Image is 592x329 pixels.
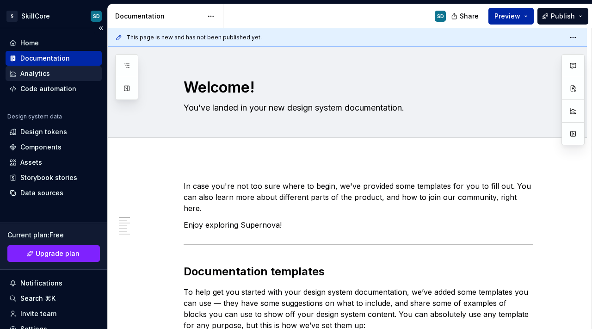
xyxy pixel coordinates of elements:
[36,249,80,258] span: Upgrade plan
[184,180,533,214] p: In case you're not too sure where to begin, we've provided some templates for you to fill out. Yo...
[7,113,62,120] div: Design system data
[20,158,42,167] div: Assets
[488,8,534,25] button: Preview
[115,12,203,21] div: Documentation
[20,279,62,288] div: Notifications
[6,276,102,291] button: Notifications
[20,294,55,303] div: Search ⌘K
[7,230,100,240] div: Current plan : Free
[7,245,100,262] button: Upgrade plan
[6,66,102,81] a: Analytics
[2,6,105,26] button: SSkillCoreSD
[21,12,50,21] div: SkillCore
[446,8,485,25] button: Share
[437,12,444,20] div: SD
[20,127,67,137] div: Design tokens
[184,264,533,279] h2: Documentation templates
[184,219,533,230] p: Enjoy exploring Supernova!
[6,155,102,170] a: Assets
[94,22,107,35] button: Collapse sidebar
[460,12,479,21] span: Share
[20,54,70,63] div: Documentation
[6,170,102,185] a: Storybook stories
[6,11,18,22] div: S
[20,38,39,48] div: Home
[6,186,102,200] a: Data sources
[6,124,102,139] a: Design tokens
[93,12,100,20] div: SD
[6,306,102,321] a: Invite team
[20,69,50,78] div: Analytics
[494,12,520,21] span: Preview
[20,188,63,198] div: Data sources
[6,140,102,155] a: Components
[6,81,102,96] a: Code automation
[126,34,262,41] span: This page is new and has not been published yet.
[182,76,531,99] textarea: Welcome!
[20,143,62,152] div: Components
[6,51,102,66] a: Documentation
[20,309,56,318] div: Invite team
[6,36,102,50] a: Home
[537,8,588,25] button: Publish
[20,84,76,93] div: Code automation
[551,12,575,21] span: Publish
[6,291,102,306] button: Search ⌘K
[20,173,77,182] div: Storybook stories
[182,100,531,115] textarea: You’ve landed in your new design system documentation.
